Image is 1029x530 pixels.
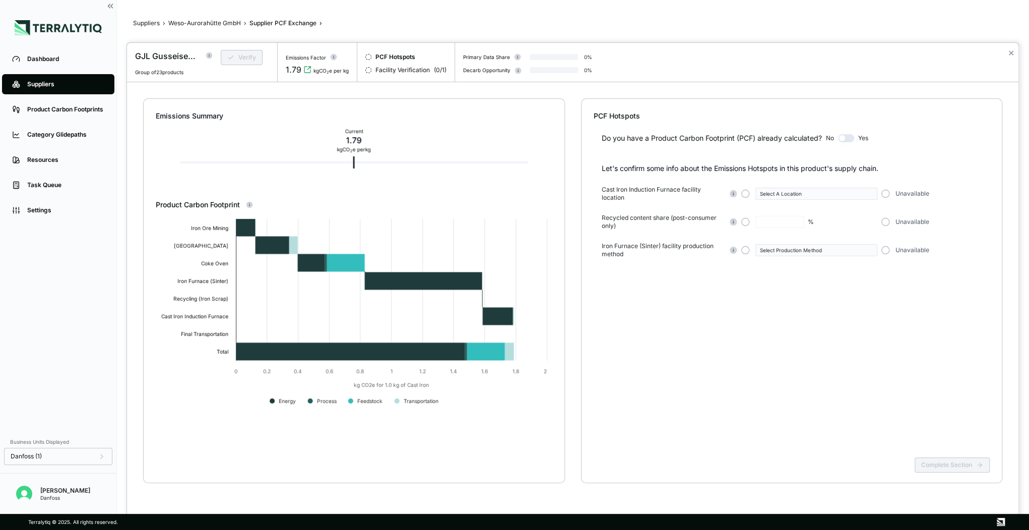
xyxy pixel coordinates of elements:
[375,53,415,61] span: PCF Hotspots
[602,163,990,173] p: Let's confirm some info about the Emissions Hotspots in this product's supply chain.
[463,67,510,73] div: Decarb Opportunity
[156,200,552,210] div: Product Carbon Footprint
[174,243,228,249] text: [GEOGRAPHIC_DATA]
[303,66,311,74] svg: View audit trail
[263,368,271,374] text: 0.2
[234,368,237,374] text: 0
[317,398,337,404] text: Process
[337,146,371,152] div: kg CO e per kg
[895,246,929,254] span: Unavailable
[191,225,228,231] text: Iron Ore Mining
[434,66,446,74] span: ( 0 / 1 )
[826,134,834,142] span: No
[858,134,868,142] span: Yes
[161,313,228,319] text: Cast Iron Induction Furnace
[808,218,814,226] div: %
[313,68,349,74] div: kgCO e per kg
[602,242,725,258] span: Iron Furnace (Sinter) facility production method
[357,398,382,404] text: Feedstock
[375,66,430,74] span: Facility Verification
[286,64,301,76] div: 1.79
[156,111,552,121] div: Emissions Summary
[1008,47,1014,59] button: Close
[327,70,329,75] sub: 2
[755,188,877,200] button: Select A Location
[337,128,371,134] div: Current
[217,348,228,355] text: Total
[602,214,725,230] span: Recycled content share (post-consumer only)
[286,54,326,61] div: Emissions Factor
[201,260,228,266] text: Coke Oven
[481,368,488,374] text: 1.6
[279,398,296,404] text: Energy
[404,398,438,404] text: Transportation
[602,133,822,143] div: Do you have a Product Carbon Footprint (PCF) already calculated?
[177,278,228,284] text: Iron Furnace (Sinter)
[760,247,873,253] div: Select Production Method
[584,67,592,73] div: 0 %
[181,331,228,337] text: Final Transportation
[135,50,200,62] div: GJL Gusseisen laminar
[755,244,877,256] button: Select Production Method
[760,191,873,197] div: Select A Location
[356,368,364,374] text: 0.8
[135,69,183,75] span: Group of 23 products
[419,368,426,374] text: 1.2
[350,149,353,153] sub: 2
[584,54,592,60] div: 0 %
[326,368,333,374] text: 0.6
[602,186,725,202] span: Cast Iron Induction Furnace facility location
[173,296,228,302] text: Recycling (Iron Scrap)
[463,54,510,60] div: Primary Data Share
[294,368,302,374] text: 0.4
[512,368,519,374] text: 1.8
[895,218,929,226] span: Unavailable
[354,382,429,388] text: kg CO2e for 1.0 kg of Cast Iron
[391,368,393,374] text: 1
[544,368,547,374] text: 2
[594,111,990,121] div: PCF Hotspots
[337,134,371,146] div: 1.79
[450,368,457,374] text: 1.4
[895,190,929,198] span: Unavailable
